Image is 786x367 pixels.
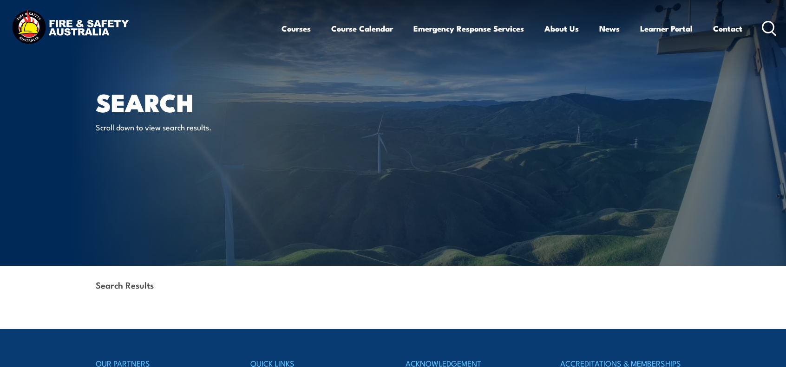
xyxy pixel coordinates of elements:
a: Contact [713,16,742,41]
strong: Search Results [96,278,154,291]
p: Scroll down to view search results. [96,122,265,132]
h1: Search [96,91,325,113]
a: About Us [544,16,579,41]
a: Course Calendar [331,16,393,41]
a: Emergency Response Services [413,16,524,41]
a: Courses [282,16,311,41]
a: Learner Portal [640,16,693,41]
a: News [599,16,620,41]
